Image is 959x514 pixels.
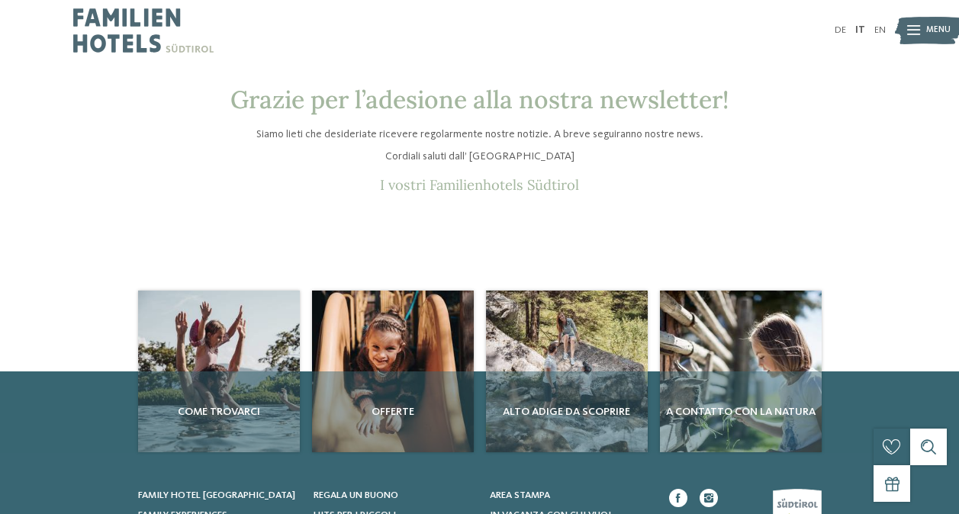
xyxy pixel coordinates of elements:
img: Newsletter [486,291,648,452]
img: Newsletter [312,291,474,452]
a: Area stampa [490,489,651,503]
a: IT [855,25,865,35]
a: Newsletter Come trovarci [138,291,300,452]
span: Area stampa [490,490,550,500]
a: Newsletter Alto Adige da scoprire [486,291,648,452]
span: Come trovarci [144,404,294,419]
span: Alto Adige da scoprire [492,404,642,419]
a: DE [835,25,846,35]
a: Family hotel [GEOGRAPHIC_DATA] [138,489,299,503]
img: Newsletter [660,291,822,452]
a: EN [874,25,886,35]
a: Newsletter Offerte [312,291,474,452]
span: Grazie per l’adesione alla nostra newsletter! [230,84,729,115]
span: Regala un buono [314,490,398,500]
p: Cordiali saluti dall’ [GEOGRAPHIC_DATA] [190,149,770,164]
p: Siamo lieti che desideriate ricevere regolarmente nostre notizie. A breve seguiranno nostre news. [190,127,770,142]
a: Newsletter A contatto con la natura [660,291,822,452]
a: Regala un buono [314,489,475,503]
span: Offerte [318,404,468,419]
span: Family hotel [GEOGRAPHIC_DATA] [138,490,295,500]
p: I vostri Familienhotels Südtirol [190,176,770,193]
span: Menu [926,24,951,37]
span: A contatto con la natura [666,404,816,419]
img: Newsletter [138,291,300,452]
